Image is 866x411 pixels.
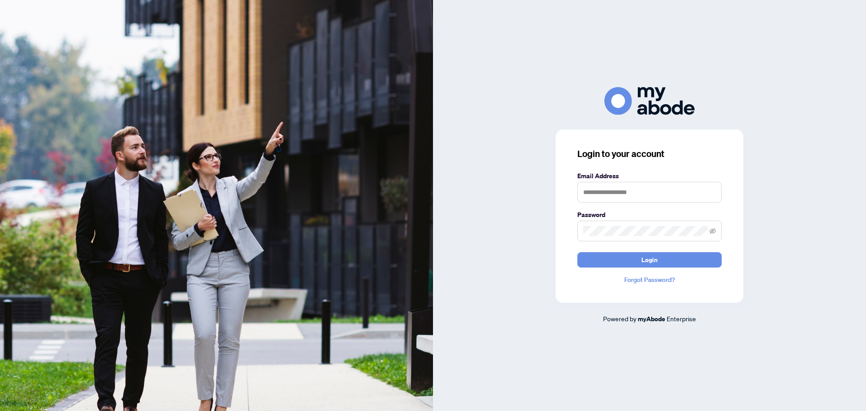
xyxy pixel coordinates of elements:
[577,252,722,268] button: Login
[638,314,665,324] a: myAbode
[667,314,696,323] span: Enterprise
[603,314,636,323] span: Powered by
[604,87,695,115] img: ma-logo
[577,148,722,160] h3: Login to your account
[641,253,658,267] span: Login
[709,228,716,234] span: eye-invisible
[577,171,722,181] label: Email Address
[577,275,722,285] a: Forgot Password?
[577,210,722,220] label: Password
